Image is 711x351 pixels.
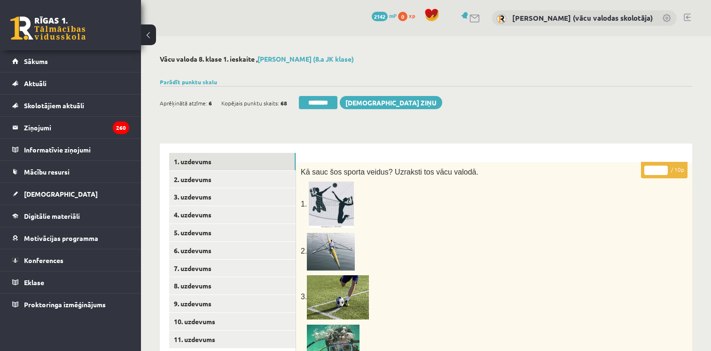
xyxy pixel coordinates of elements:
[160,78,217,86] a: Parādīt punktu skalu
[169,206,296,223] a: 4. uzdevums
[12,117,129,138] a: Ziņojumi260
[160,96,207,110] span: Aprēķinātā atzīme:
[169,171,296,188] a: 2. uzdevums
[24,168,70,176] span: Mācību resursi
[24,256,63,264] span: Konferences
[12,72,129,94] a: Aktuāli
[221,96,279,110] span: Kopējais punktu skaits:
[10,16,86,40] a: Rīgas 1. Tālmācības vidusskola
[389,12,397,19] span: mP
[12,95,129,116] a: Skolotājiem aktuāli
[12,205,129,227] a: Digitālie materiāli
[169,153,296,170] a: 1. uzdevums
[12,139,129,160] a: Informatīvie ziņojumi
[641,162,688,178] p: / 10p
[24,190,98,198] span: [DEMOGRAPHIC_DATA]
[12,249,129,271] a: Konferences
[301,200,307,208] span: 1.
[169,224,296,241] a: 5. uzdevums
[24,300,106,309] span: Proktoringa izmēģinājums
[169,242,296,259] a: 6. uzdevums
[258,55,354,63] a: [PERSON_NAME] (8.a JK klase)
[307,233,355,271] img: 1x1 of rowing
[12,271,129,293] a: Eklase
[340,96,442,109] a: [DEMOGRAPHIC_DATA] ziņu
[12,294,129,315] a: Proktoringa izmēģinājums
[12,227,129,249] a: Motivācijas programma
[24,234,98,242] span: Motivācijas programma
[398,12,420,19] a: 0 xp
[398,12,407,21] span: 0
[169,277,296,295] a: 8. uzdevums
[497,14,506,24] img: Inga Volfa (vācu valodas skolotāja)
[113,121,129,134] i: 260
[24,57,48,65] span: Sākums
[24,212,80,220] span: Digitālie materiāli
[281,96,287,110] span: 68
[24,139,129,160] legend: Informatīvie ziņojumi
[24,79,47,88] span: Aktuāli
[409,12,415,19] span: xp
[301,247,307,255] span: 2.
[372,12,388,21] span: 2142
[12,161,129,183] a: Mācību resursi
[24,117,129,138] legend: Ziņojumi
[309,182,354,228] img: Volleyball - Vector & Photo (Free Trial) | Bigstock
[24,101,84,110] span: Skolotājiem aktuāli
[24,278,44,287] span: Eklase
[307,275,369,319] img: Fußball (Frauen & Herren)
[301,293,307,301] span: 3.
[169,313,296,330] a: 10. uzdevums
[169,188,296,206] a: 3. uzdevums
[512,13,653,23] a: [PERSON_NAME] (vācu valodas skolotāja)
[169,331,296,348] a: 11. uzdevums
[169,260,296,277] a: 7. uzdevums
[160,55,692,63] h2: Vācu valoda 8. klase 1. ieskaite ,
[12,50,129,72] a: Sākums
[169,295,296,312] a: 9. uzdevums
[209,96,212,110] span: 6
[12,183,129,205] a: [DEMOGRAPHIC_DATA]
[301,168,478,176] span: Kā sauc šos sporta veidus? Uzraksti tos vācu valodā.
[372,12,397,19] a: 2142 mP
